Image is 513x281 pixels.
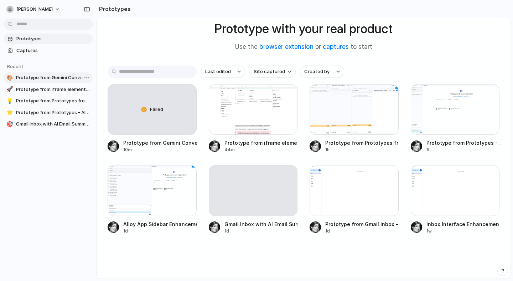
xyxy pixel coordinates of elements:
div: 44m [224,147,298,153]
a: Inbox Interface EnhancementInbox Interface Enhancement1w [411,165,500,234]
a: captures [323,43,349,50]
div: Prototype from Gmail Inbox - arvindm1991 [325,220,399,228]
a: FailedPrototype from Gemini Conversations10m [108,84,197,153]
button: Last edited [201,66,245,78]
span: Prototype from Prototypes from Prototypes [16,97,90,104]
span: [PERSON_NAME] [16,6,53,13]
div: 1h [426,147,500,153]
a: Prototype from Prototypes - Alloy AppPrototype from Prototypes - Alloy App1h [411,84,500,153]
a: 🎯Gmail Inbox with AI Email Summarization [4,119,93,129]
span: Prototypes [16,35,90,42]
div: 10m [123,147,197,153]
div: Prototype from Prototypes - Alloy App [426,139,500,147]
h1: Prototype with your real product [214,19,393,38]
div: ⭐ [6,109,13,116]
div: 🎯 [6,121,13,128]
span: Prototype from iframe element - HTML MDN [16,86,90,93]
div: 1d [325,228,399,234]
a: browser extension [259,43,313,50]
div: 1w [426,228,500,234]
div: 1h [325,147,399,153]
div: 🚀 [6,86,13,93]
div: Alloy App Sidebar Enhancement [123,220,197,228]
a: 💡Prototype from Prototypes from Prototypes [4,96,93,106]
button: [PERSON_NAME] [4,4,64,15]
button: Site captured [249,66,296,78]
button: Created by [300,66,344,78]
div: Prototype from Gemini Conversations [123,139,197,147]
h2: Prototypes [96,5,131,13]
a: Prototype from iframe element - HTML MDNPrototype from iframe element - HTML MDN44m [209,84,298,153]
a: 🚀Prototype from iframe element - HTML MDN [4,84,93,95]
div: 1d [224,228,298,234]
div: 🎨 [6,74,13,81]
a: Alloy App Sidebar EnhancementAlloy App Sidebar Enhancement1d [108,165,197,234]
div: Inbox Interface Enhancement [426,220,500,228]
div: Gmail Inbox with AI Email Summarization [224,220,298,228]
span: Created by [304,68,330,75]
span: Site captured [254,68,285,75]
div: 1d [123,228,197,234]
a: Prototype from Gmail Inbox - arvindm1991Prototype from Gmail Inbox - arvindm19911d [310,165,399,234]
span: Last edited [205,68,231,75]
div: Prototype from iframe element - HTML MDN [224,139,298,147]
a: Prototypes [4,34,93,44]
a: Prototype from Prototypes from PrototypesPrototype from Prototypes from Prototypes1h [310,84,399,153]
span: Prototype from Gemini Conversations [16,74,90,81]
a: 🎨Prototype from Gemini Conversations [4,72,93,83]
a: ⭐Prototype from Prototypes - Alloy App [4,107,93,118]
span: Gmail Inbox with AI Email Summarization [16,121,90,128]
span: Captures [16,47,90,54]
span: Prototype from Prototypes - Alloy App [16,109,90,116]
a: Gmail Inbox with AI Email Summarization1d [209,165,298,234]
div: 💡 [6,97,13,104]
span: Use the or to start [235,42,372,52]
div: Prototype from Prototypes from Prototypes [325,139,399,147]
a: Captures [4,45,93,56]
span: Recent [7,63,24,69]
span: Failed [150,106,163,113]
